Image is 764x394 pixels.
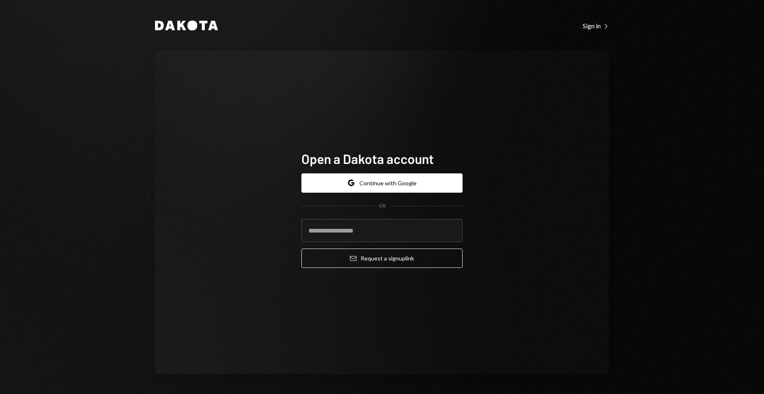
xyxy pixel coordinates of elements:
a: Sign in [583,21,609,30]
div: Sign in [583,22,609,30]
button: Continue with Google [301,173,463,193]
div: OR [379,203,386,210]
button: Request a signuplink [301,249,463,268]
h1: Open a Dakota account [301,150,463,167]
